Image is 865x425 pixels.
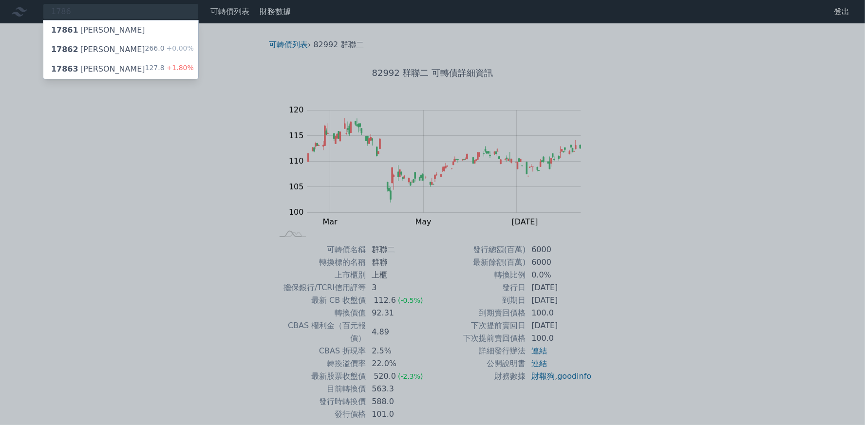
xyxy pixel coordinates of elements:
[43,40,198,59] a: 17862[PERSON_NAME] 266.0+0.00%
[51,25,78,35] span: 17861
[51,24,145,36] div: [PERSON_NAME]
[51,63,145,75] div: [PERSON_NAME]
[51,64,78,74] span: 17863
[145,63,194,75] div: 127.8
[43,20,198,40] a: 17861[PERSON_NAME]
[145,44,194,55] div: 266.0
[51,45,78,54] span: 17862
[51,44,145,55] div: [PERSON_NAME]
[43,59,198,79] a: 17863[PERSON_NAME] 127.8+1.80%
[165,44,194,52] span: +0.00%
[165,64,194,72] span: +1.80%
